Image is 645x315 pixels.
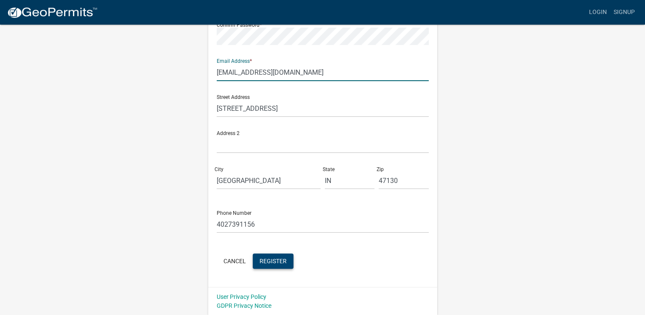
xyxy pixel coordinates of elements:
[610,4,638,20] a: Signup
[260,257,287,264] span: Register
[586,4,610,20] a: Login
[253,253,293,269] button: Register
[217,293,266,300] a: User Privacy Policy
[217,253,253,269] button: Cancel
[217,302,271,309] a: GDPR Privacy Notice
